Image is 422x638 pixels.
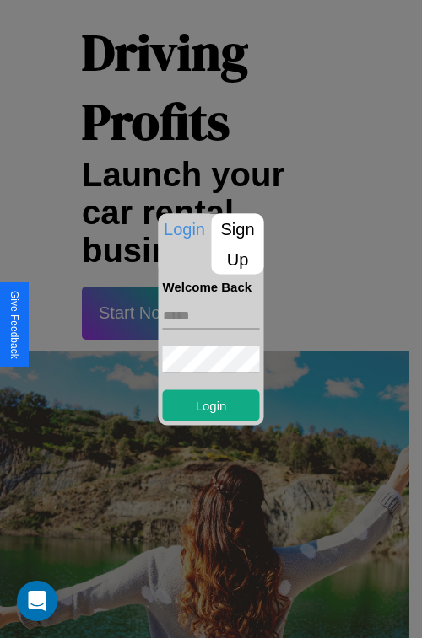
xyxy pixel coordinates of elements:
div: Give Feedback [8,291,20,359]
div: Open Intercom Messenger [17,581,57,621]
button: Login [163,389,260,421]
h4: Welcome Back [163,279,260,293]
p: Sign Up [212,213,264,274]
p: Login [159,213,211,244]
